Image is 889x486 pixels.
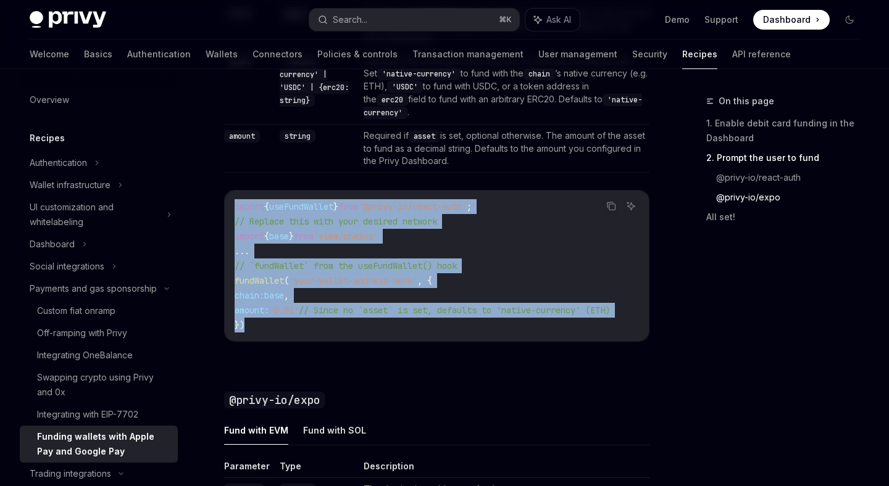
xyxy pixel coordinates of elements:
[284,275,289,286] span: (
[704,14,738,26] a: Support
[20,344,178,366] a: Integrating OneBalance
[235,231,264,242] span: import
[538,39,617,69] a: User management
[280,130,315,142] code: string
[364,94,642,119] code: 'native-currency'
[317,39,398,69] a: Policies & controls
[387,81,423,93] code: 'USDC'
[235,305,269,316] span: amount:
[235,260,457,271] span: // `fundWallet` from the useFundWallet() hook
[264,231,269,242] span: {
[20,426,178,463] a: Funding wallets with Apple Pay and Google Pay
[30,259,104,274] div: Social integrations
[333,12,367,27] div: Search...
[359,460,649,478] th: Description
[524,68,555,80] code: chain
[665,14,690,26] a: Demo
[30,11,106,28] img: dark logo
[289,275,417,286] span: 'your-wallet-address-here'
[206,39,238,69] a: Wallets
[20,300,178,322] a: Custom fiat onramp
[30,281,157,296] div: Payments and gas sponsorship
[224,130,260,142] code: amount
[732,39,791,69] a: API reference
[224,460,275,478] th: Parameter
[359,125,649,173] td: Required if is set, optional otherwise. The amount of the asset to fund as a decimal string. Defa...
[314,231,378,242] span: 'viem/chains'
[37,429,170,459] div: Funding wallets with Apple Pay and Google Pay
[753,10,830,30] a: Dashboard
[499,15,512,25] span: ⌘ K
[377,94,408,106] code: erc20
[294,231,314,242] span: from
[235,201,264,212] span: import
[716,168,869,187] a: @privy-io/react-auth
[30,155,87,170] div: Authentication
[30,131,65,146] h5: Recipes
[706,148,869,168] a: 2. Prompt the user to fund
[235,290,264,301] span: chain:
[706,207,869,227] a: All set!
[682,39,717,69] a: Recipes
[299,305,610,316] span: // Since no `asset` is set, defaults to 'native-currency' (ETH)
[37,326,127,340] div: Off-ramping with Privy
[546,14,571,26] span: Ask AI
[706,113,869,148] a: 1. Enable debit card funding in the Dashboard
[20,89,178,111] a: Overview
[20,322,178,344] a: Off-ramping with Privy
[20,403,178,426] a: Integrating with EIP-7702
[30,93,69,107] div: Overview
[289,231,294,242] span: }
[309,9,519,31] button: Search...⌘K
[37,407,138,422] div: Integrating with EIP-7702
[127,39,191,69] a: Authentication
[333,201,338,212] span: }
[269,305,299,316] span: '0.01'
[840,10,859,30] button: Toggle dark mode
[20,366,178,403] a: Swapping crypto using Privy and 0x
[269,201,333,212] span: useFundWallet
[235,245,249,257] span: ...
[409,130,440,142] code: asset
[763,14,811,26] span: Dashboard
[264,201,269,212] span: {
[359,50,649,125] td: Optional. The asset you’d like the user to fund their accounts with. Set to fund with the ’s nati...
[269,231,289,242] span: base
[84,39,112,69] a: Basics
[275,460,359,478] th: Type
[623,198,639,214] button: Ask AI
[338,201,358,212] span: from
[235,275,284,286] span: fundWallet
[719,94,774,109] span: On this page
[253,39,303,69] a: Connectors
[224,416,288,445] button: Fund with EVM
[37,303,115,318] div: Custom fiat onramp
[632,39,667,69] a: Security
[467,201,472,212] span: ;
[284,290,289,301] span: ,
[525,9,580,31] button: Ask AI
[30,39,69,69] a: Welcome
[417,275,432,286] span: , {
[264,290,284,301] span: base
[358,201,467,212] span: '@privy-io/react-auth'
[235,216,437,227] span: // Replace this with your desired network
[30,200,159,229] div: UI customization and whitelabeling
[603,198,619,214] button: Copy the contents from the code block
[377,68,461,80] code: 'native-currency'
[235,319,244,331] span: })
[37,370,170,400] div: Swapping crypto using Privy and 0x
[303,416,366,445] button: Fund with SOL
[716,187,869,207] a: @privy-io/expo
[30,237,75,252] div: Dashboard
[224,392,325,408] code: @privy-io/expo
[30,466,111,481] div: Trading integrations
[412,39,524,69] a: Transaction management
[280,56,349,107] code: 'native-currency' | 'USDC' | {erc20: string}
[37,348,133,363] div: Integrating OneBalance
[30,178,111,192] div: Wallet infrastructure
